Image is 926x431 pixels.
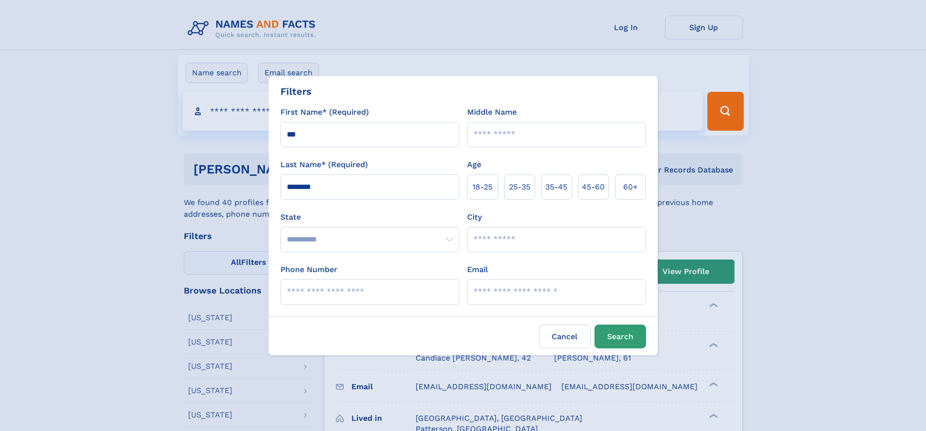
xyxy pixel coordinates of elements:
label: Age [467,159,481,171]
div: Filters [280,84,312,99]
label: Middle Name [467,106,517,118]
label: First Name* (Required) [280,106,369,118]
label: Email [467,264,488,276]
label: City [467,211,482,223]
span: 35‑45 [545,181,567,193]
span: 45‑60 [582,181,605,193]
label: Cancel [539,325,591,348]
label: Last Name* (Required) [280,159,368,171]
span: 18‑25 [472,181,492,193]
label: Phone Number [280,264,337,276]
span: 25‑35 [509,181,530,193]
label: State [280,211,459,223]
button: Search [594,325,646,348]
span: 60+ [623,181,638,193]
